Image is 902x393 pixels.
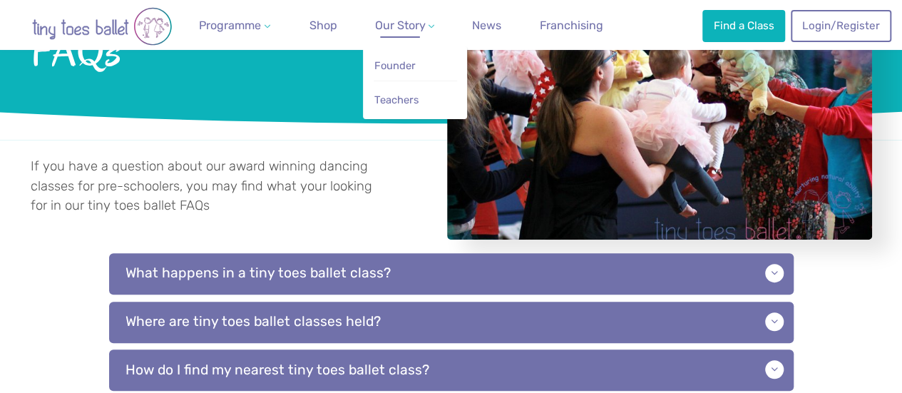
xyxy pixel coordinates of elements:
[109,349,794,391] p: How do I find my nearest tiny toes ballet class?
[109,302,794,343] p: Where are tiny toes ballet classes held?
[31,157,384,216] p: If you have a question about our award winning dancing classes for pre-schoolers, you may find wh...
[374,87,457,113] a: Teachers
[199,19,261,32] span: Programme
[109,253,794,295] p: What happens in a tiny toes ballet class?
[193,11,276,40] a: Programme
[540,19,603,32] span: Franchising
[369,11,440,40] a: Our Story
[791,10,891,41] a: Login/Register
[374,59,416,72] span: Founder
[466,11,507,40] a: News
[702,10,785,41] a: Find a Class
[374,19,425,32] span: Our Story
[374,93,419,106] span: Teachers
[472,19,501,32] span: News
[374,53,457,79] a: Founder
[304,11,343,40] a: Shop
[31,22,409,75] span: FAQs
[309,19,337,32] span: Shop
[534,11,609,40] a: Franchising
[16,7,188,46] img: tiny toes ballet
